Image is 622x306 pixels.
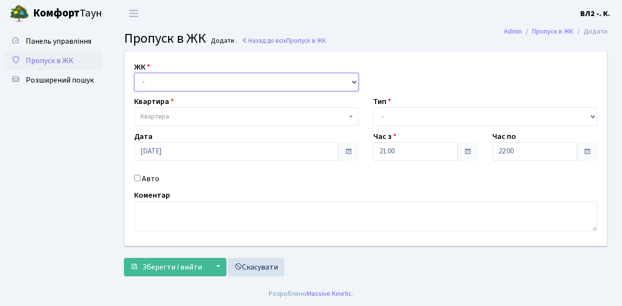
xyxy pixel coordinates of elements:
[373,96,391,107] label: Тип
[134,189,170,201] label: Коментар
[286,36,326,45] span: Пропуск в ЖК
[492,131,516,142] label: Час по
[504,26,522,36] a: Admin
[5,51,102,70] a: Пропуск в ЖК
[134,61,150,73] label: ЖК
[26,36,91,47] span: Панель управління
[124,29,206,48] span: Пропуск в ЖК
[142,262,202,272] span: Зберегти і вийти
[242,36,326,45] a: Назад до всіхПропуск в ЖК
[10,4,29,23] img: logo.png
[373,131,397,142] label: Час з
[5,70,102,90] a: Розширений пошук
[121,5,146,21] button: Переключити навігацію
[124,258,208,276] button: Зберегти і вийти
[134,131,153,142] label: Дата
[269,289,353,299] div: Розроблено .
[140,112,169,121] span: Квартира
[532,26,573,36] a: Пропуск в ЖК
[209,37,237,45] small: Додати .
[134,96,174,107] label: Квартира
[307,289,352,299] a: Massive Kinetic
[26,55,73,66] span: Пропуск в ЖК
[489,21,622,42] nav: breadcrumb
[33,5,102,22] span: Таун
[5,32,102,51] a: Панель управління
[142,173,159,185] label: Авто
[580,8,610,19] a: ВЛ2 -. К.
[573,26,607,37] li: Додати
[228,258,284,276] a: Скасувати
[33,5,80,21] b: Комфорт
[26,75,94,85] span: Розширений пошук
